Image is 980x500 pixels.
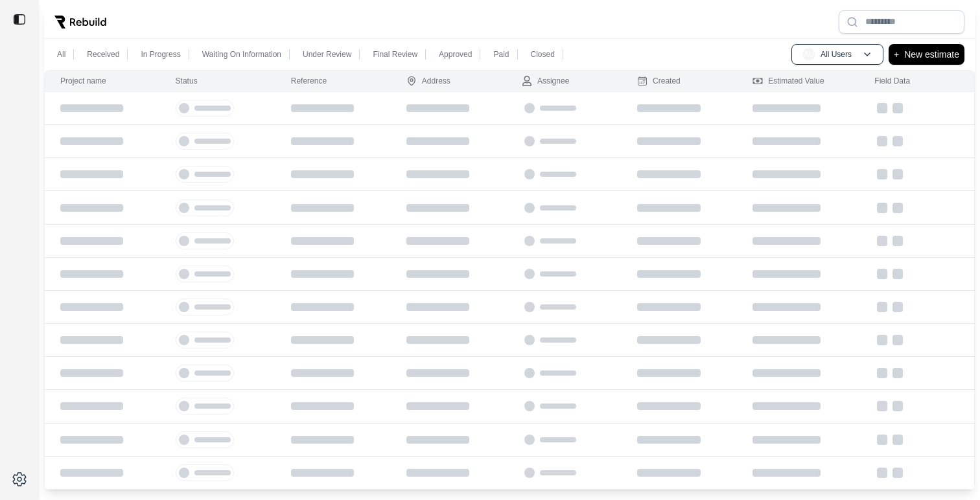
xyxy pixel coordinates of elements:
[894,47,899,62] p: +
[303,49,351,60] p: Under Review
[752,76,824,86] div: Estimated Value
[141,49,180,60] p: In Progress
[373,49,417,60] p: Final Review
[821,49,852,60] p: All Users
[202,49,281,60] p: Waiting On Information
[57,49,65,60] p: All
[291,76,327,86] div: Reference
[531,49,555,60] p: Closed
[802,48,815,61] span: AU
[54,16,106,28] img: Rebuild
[60,76,106,86] div: Project name
[791,44,883,65] button: AUAll Users
[904,47,959,62] p: New estimate
[637,76,681,86] div: Created
[493,49,509,60] p: Paid
[874,76,910,86] div: Field Data
[13,13,26,26] img: toggle sidebar
[439,49,472,60] p: Approved
[87,49,119,60] p: Received
[522,76,569,86] div: Assignee
[889,44,964,65] button: +New estimate
[176,76,198,86] div: Status
[406,76,450,86] div: Address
